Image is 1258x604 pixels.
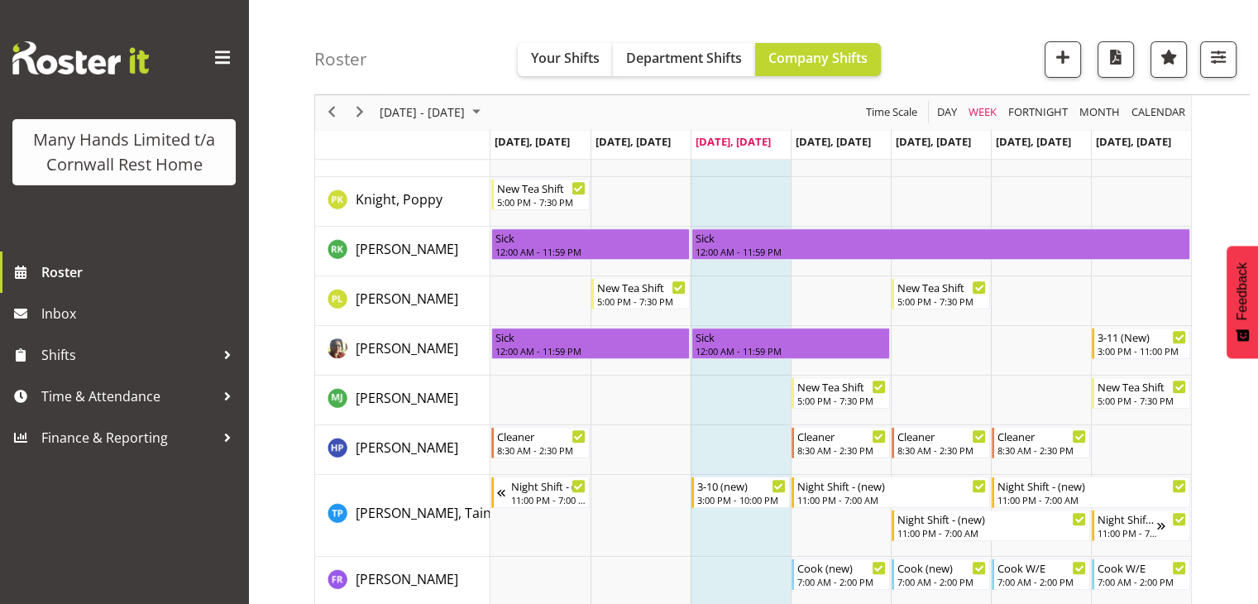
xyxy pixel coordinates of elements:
div: New Tea Shift [1098,378,1186,395]
div: 11:00 PM - 7:00 AM [997,493,1186,506]
button: Time Scale [863,103,921,123]
div: Lategan, Penelope"s event - New Tea Shift Begin From Friday, August 22, 2025 at 5:00:00 PM GMT+12... [892,278,990,309]
a: [PERSON_NAME] [356,289,458,309]
button: Timeline Month [1077,103,1123,123]
span: Time & Attendance [41,384,215,409]
div: Knight, Poppy"s event - New Tea Shift Begin From Monday, August 18, 2025 at 5:00:00 PM GMT+12:00 ... [491,179,590,210]
div: 12:00 AM - 11:59 PM [696,344,886,357]
span: Finance & Reporting [41,425,215,450]
div: Cook (new) [897,559,986,576]
a: [PERSON_NAME] [356,338,458,358]
button: Highlight an important date within the roster. [1150,41,1187,78]
div: Rainbird, Felisa"s event - Cook (new) Begin From Thursday, August 21, 2025 at 7:00:00 AM GMT+12:0... [792,558,890,590]
div: Night Shift - (new) [511,477,586,494]
a: [PERSON_NAME], Taini [356,503,495,523]
div: Penman, Holly"s event - Cleaner Begin From Friday, August 22, 2025 at 8:30:00 AM GMT+12:00 Ends A... [892,427,990,458]
td: Lategan, Penelope resource [315,276,490,326]
button: Previous [321,103,343,123]
span: Day [935,103,959,123]
button: Fortnight [1006,103,1071,123]
div: Pia, Taini"s event - Night Shift - (new) Begin From Saturday, August 23, 2025 at 11:00:00 PM GMT+... [992,477,1190,508]
button: Department Shifts [613,43,755,76]
a: [PERSON_NAME] [356,438,458,458]
div: Pia, Taini"s event - Night Shift - (new) Begin From Sunday, August 17, 2025 at 11:00:00 PM GMT+12... [491,477,590,508]
div: Cleaner [997,428,1086,444]
div: Pia, Taini"s event - Night Shift - (new) Begin From Friday, August 22, 2025 at 11:00:00 PM GMT+12... [892,510,1090,541]
div: 12:00 AM - 11:59 PM [696,245,1186,258]
div: Cleaner [897,428,986,444]
td: Pia, Taini resource [315,475,490,557]
a: Knight, Poppy [356,189,442,209]
div: Night Shift - (new) [997,477,1186,494]
span: Time Scale [864,103,919,123]
div: 5:00 PM - 7:30 PM [797,394,886,407]
div: Night Shift - (new) [897,511,1086,527]
div: Penman, Holly"s event - Cleaner Begin From Thursday, August 21, 2025 at 8:30:00 AM GMT+12:00 Ends... [792,427,890,458]
span: Feedback [1235,262,1250,320]
div: Pia, Taini"s event - Night Shift - (new) Begin From Sunday, August 24, 2025 at 11:00:00 PM GMT+12... [1092,510,1190,541]
span: Inbox [41,301,240,326]
span: Company Shifts [768,49,868,67]
span: [DATE], [DATE] [1096,134,1171,149]
a: [PERSON_NAME] [356,239,458,259]
span: [DATE], [DATE] [696,134,771,149]
span: [PERSON_NAME] [356,240,458,258]
span: calendar [1130,103,1187,123]
button: Timeline Week [966,103,1000,123]
span: Your Shifts [531,49,600,67]
div: Pia, Taini"s event - 3-10 (new) Begin From Wednesday, August 20, 2025 at 3:00:00 PM GMT+12:00 End... [691,477,790,508]
button: Month [1129,103,1189,123]
div: 8:30 AM - 2:30 PM [897,443,986,457]
button: Next [349,103,371,123]
div: 5:00 PM - 7:30 PM [597,295,686,308]
div: 8:30 AM - 2:30 PM [997,443,1086,457]
div: Night Shift - (new) [1098,511,1157,527]
div: 7:00 AM - 2:00 PM [797,575,886,588]
span: [PERSON_NAME] [356,339,458,357]
div: Cleaner [497,428,586,444]
span: [DATE], [DATE] [596,134,671,149]
div: 7:00 AM - 2:00 PM [1098,575,1186,588]
button: August 2025 [377,103,488,123]
div: 3:00 PM - 10:00 PM [697,493,786,506]
div: August 18 - 24, 2025 [374,95,490,130]
td: Kumar, Renu resource [315,227,490,276]
button: Company Shifts [755,43,881,76]
span: [DATE], [DATE] [796,134,871,149]
td: McGrath, Jade resource [315,376,490,425]
div: Sick [495,328,686,345]
a: [PERSON_NAME] [356,388,458,408]
div: Cook (new) [797,559,886,576]
div: Cook W/E [997,559,1086,576]
span: Department Shifts [626,49,742,67]
div: Lategan, Penelope"s event - New Tea Shift Begin From Tuesday, August 19, 2025 at 5:00:00 PM GMT+1... [591,278,690,309]
div: 3-10 (new) [697,477,786,494]
div: 5:00 PM - 7:30 PM [897,295,986,308]
span: Shifts [41,343,215,367]
div: New Tea Shift [597,279,686,295]
div: 8:30 AM - 2:30 PM [797,443,886,457]
div: Sick [696,229,1186,246]
div: 12:00 AM - 11:59 PM [495,245,686,258]
div: Luman, Lani"s event - Sick Begin From Wednesday, August 20, 2025 at 12:00:00 AM GMT+12:00 Ends At... [691,328,890,359]
span: [DATE] - [DATE] [378,103,466,123]
div: Rainbird, Felisa"s event - Cook W/E Begin From Sunday, August 24, 2025 at 7:00:00 AM GMT+12:00 En... [1092,558,1190,590]
div: next period [346,95,374,130]
span: [PERSON_NAME] [356,439,458,457]
span: Fortnight [1007,103,1069,123]
span: [PERSON_NAME] [356,570,458,588]
button: Timeline Day [935,103,960,123]
div: Many Hands Limited t/a Cornwall Rest Home [29,127,219,177]
span: Week [967,103,998,123]
div: 5:00 PM - 7:30 PM [1098,394,1186,407]
td: Knight, Poppy resource [315,177,490,227]
div: 11:00 PM - 7:00 AM [897,526,1086,539]
div: Luman, Lani"s event - Sick Begin From Monday, August 18, 2025 at 12:00:00 AM GMT+12:00 Ends At Tu... [491,328,690,359]
div: 7:00 AM - 2:00 PM [997,575,1086,588]
div: McGrath, Jade"s event - New Tea Shift Begin From Sunday, August 24, 2025 at 5:00:00 PM GMT+12:00 ... [1092,377,1190,409]
button: Add a new shift [1045,41,1081,78]
button: Download a PDF of the roster according to the set date range. [1098,41,1134,78]
h4: Roster [314,50,367,69]
div: Rainbird, Felisa"s event - Cook (new) Begin From Friday, August 22, 2025 at 7:00:00 AM GMT+12:00 ... [892,558,990,590]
